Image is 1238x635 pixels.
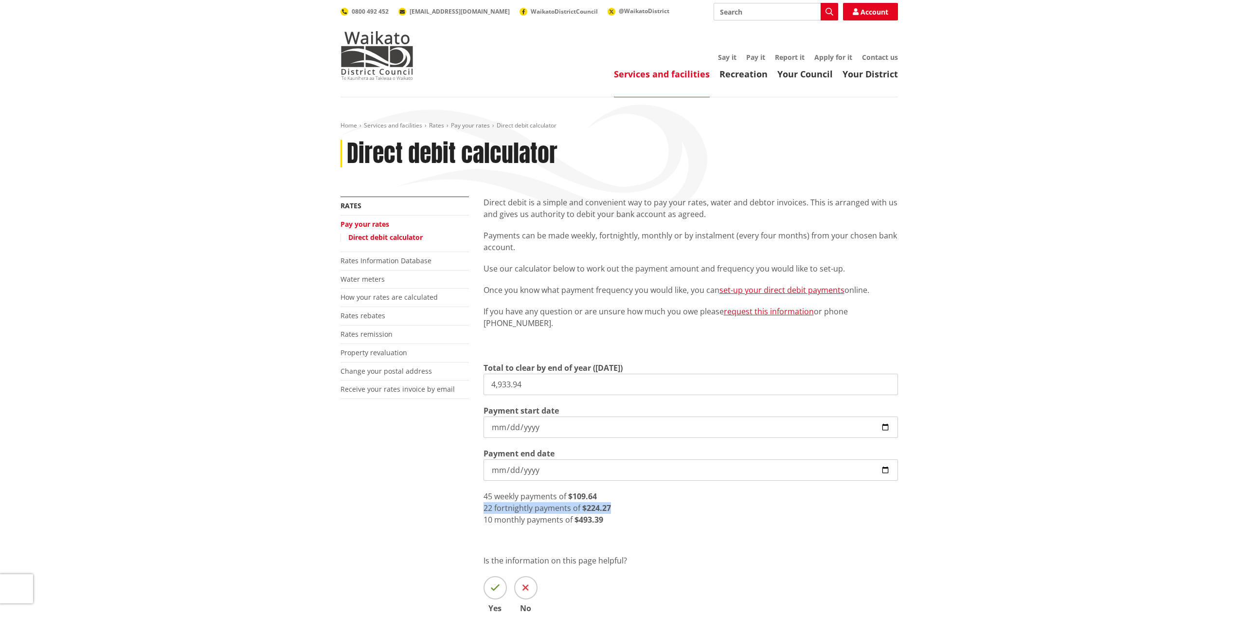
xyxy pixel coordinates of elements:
a: Your District [843,68,898,80]
span: 22 [484,503,492,513]
a: Say it [718,53,736,62]
span: Direct debit calculator [497,121,556,129]
a: 0800 492 452 [341,7,389,16]
a: WaikatoDistrictCouncil [520,7,598,16]
label: Payment end date [484,448,555,459]
p: If you have any question or are unsure how much you owe please or phone [PHONE_NUMBER]. [484,306,898,329]
p: Payments can be made weekly, fortnightly, monthly or by instalment (every four months) from your ... [484,230,898,253]
a: Rates [341,201,361,210]
a: How your rates are calculated [341,292,438,302]
span: [EMAIL_ADDRESS][DOMAIN_NAME] [410,7,510,16]
span: 0800 492 452 [352,7,389,16]
nav: breadcrumb [341,122,898,130]
span: WaikatoDistrictCouncil [531,7,598,16]
span: fortnightly payments of [494,503,580,513]
a: Rates Information Database [341,256,431,265]
p: Use our calculator below to work out the payment amount and frequency you would like to set-up. [484,263,898,274]
a: Direct debit calculator [348,233,423,242]
label: Total to clear by end of year ([DATE]) [484,362,623,374]
a: Rates [429,121,444,129]
a: Receive your rates invoice by email [341,384,455,394]
a: Water meters [341,274,385,284]
a: Your Council [777,68,833,80]
strong: $493.39 [574,514,603,525]
span: Yes [484,604,507,612]
a: Contact us [862,53,898,62]
img: Waikato District Council - Te Kaunihera aa Takiwaa o Waikato [341,31,413,80]
a: Apply for it [814,53,852,62]
a: Account [843,3,898,20]
a: Change your postal address [341,366,432,376]
p: Is the information on this page helpful? [484,555,898,566]
a: Rates remission [341,329,393,339]
a: set-up your direct debit payments [719,285,844,295]
a: Services and facilities [614,68,710,80]
h1: Direct debit calculator [347,140,557,168]
span: 10 [484,514,492,525]
span: @WaikatoDistrict [619,7,669,15]
strong: $224.27 [582,503,611,513]
a: [EMAIL_ADDRESS][DOMAIN_NAME] [398,7,510,16]
a: Home [341,121,357,129]
a: Recreation [719,68,768,80]
label: Payment start date [484,405,559,417]
iframe: Messenger Launcher [1193,594,1228,629]
input: Search input [714,3,838,20]
span: 45 [484,491,492,502]
a: @WaikatoDistrict [608,7,669,15]
a: request this information [724,306,814,317]
strong: $109.64 [568,491,597,502]
span: weekly payments of [494,491,566,502]
a: Pay it [746,53,765,62]
span: monthly payments of [494,514,573,525]
a: Report it [775,53,805,62]
span: No [514,604,538,612]
a: Property revaluation [341,348,407,357]
a: Rates rebates [341,311,385,320]
a: Services and facilities [364,121,422,129]
a: Pay your rates [451,121,490,129]
a: Pay your rates [341,219,389,229]
p: Direct debit is a simple and convenient way to pay your rates, water and debtor invoices. This is... [484,197,898,220]
p: Once you know what payment frequency you would like, you can online. [484,284,898,296]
